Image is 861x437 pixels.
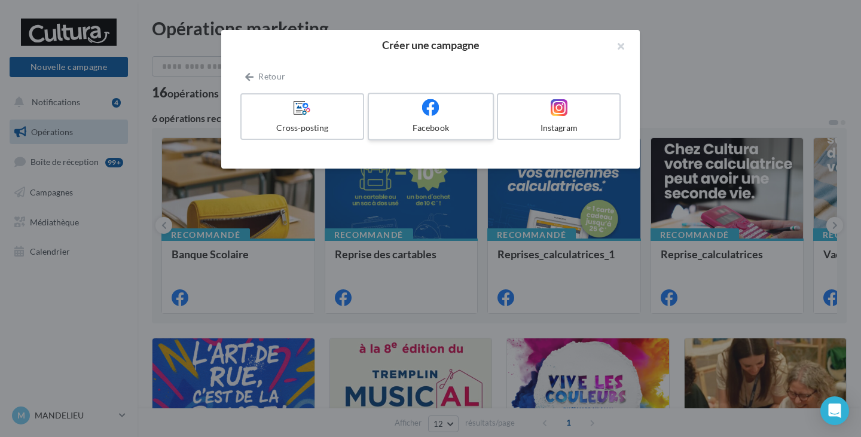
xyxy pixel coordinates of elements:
[820,396,849,425] div: Open Intercom Messenger
[240,39,621,50] h2: Créer une campagne
[503,122,615,134] div: Instagram
[374,122,487,134] div: Facebook
[240,69,290,84] button: Retour
[246,122,358,134] div: Cross-posting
